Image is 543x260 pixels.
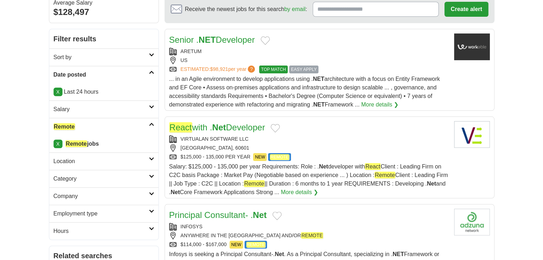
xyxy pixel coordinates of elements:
a: ESTIMATED:$98,921per year? [181,66,257,73]
em: Remote [374,172,395,178]
p: Last 24 hours [54,88,154,96]
button: Add to favorite jobs [271,124,280,132]
div: US [169,57,448,64]
span: NEW [230,241,243,249]
em: React [169,122,192,132]
strong: Net [319,163,328,170]
strong: Net [212,123,226,132]
div: INFOSYS [169,223,448,230]
div: ARETUM [169,48,448,55]
strong: Net [275,251,284,257]
div: ANYWHERE IN THE [GEOGRAPHIC_DATA] AND/OR [169,232,448,239]
a: by email [284,6,306,12]
a: More details ❯ [361,100,399,109]
a: Principal Consultant- .Net [169,210,267,220]
a: X [54,88,62,96]
span: Receive the newest jobs for this search : [185,5,307,14]
span: ... in an Agile environment to develop applications using . architecture with a focus on Entity F... [169,76,440,108]
img: Virtualan Software LLC logo [454,121,490,148]
div: [GEOGRAPHIC_DATA], 60601 [169,144,448,152]
button: Add to favorite jobs [261,36,270,45]
h2: Category [54,175,149,183]
em: REMOTE [270,154,289,160]
h2: Salary [54,105,149,114]
strong: jobs [65,140,99,147]
a: Date posted [49,66,159,83]
a: Sort by [49,48,159,66]
a: Remote [49,118,159,135]
em: React [365,163,381,170]
em: REMOTE [301,232,323,239]
span: $98,921 [210,66,228,72]
button: Add to favorite jobs [272,212,282,220]
button: Create alert [444,2,488,17]
a: X [54,140,62,148]
strong: NET [313,102,325,108]
div: $125,000 - 135,000 PER YEAR [169,153,448,161]
a: VIRTUALAN SOFTWARE LLC [181,136,249,142]
strong: Net [253,210,267,220]
a: Category [49,170,159,187]
a: Salary [49,100,159,118]
a: Employment type [49,205,159,222]
h2: Location [54,157,149,166]
h2: Filter results [49,29,159,48]
em: Remote [65,140,87,147]
a: Location [49,152,159,170]
strong: Net [171,189,180,195]
div: $128,497 [54,6,154,19]
h2: Company [54,192,149,201]
span: TOP MATCH [259,66,287,73]
a: Senior .NETDeveloper [169,35,255,45]
em: REMOTE [246,242,265,248]
div: $114,000 - $167,000 [169,241,448,249]
span: NEW [253,153,267,161]
strong: NET [313,76,324,82]
strong: Net [427,181,436,187]
em: Remote [54,123,75,130]
a: More details ❯ [281,188,318,197]
strong: NET [393,251,404,257]
strong: NET [198,35,216,45]
h2: Sort by [54,53,149,62]
a: Hours [49,222,159,240]
img: Company logo [454,33,490,60]
h2: Hours [54,227,149,235]
img: Company logo [454,209,490,235]
em: Remote [244,180,265,187]
a: Company [49,187,159,205]
h2: Date posted [54,71,149,79]
span: ? [248,66,255,73]
a: Reactwith .NetDeveloper [169,122,265,132]
span: EASY APPLY [289,66,318,73]
h2: Employment type [54,209,149,218]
